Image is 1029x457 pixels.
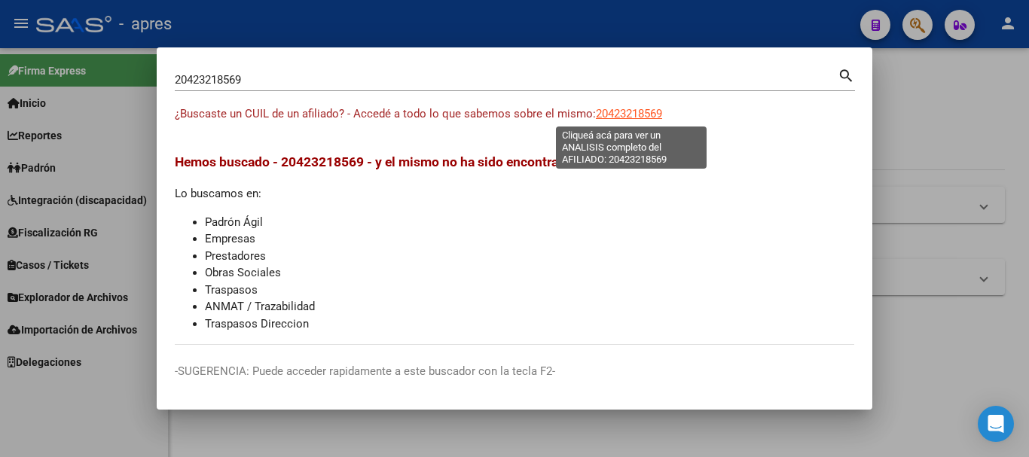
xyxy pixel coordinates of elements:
[978,406,1014,442] div: Open Intercom Messenger
[596,107,662,120] span: 20423218569
[205,214,854,231] li: Padrón Ágil
[205,315,854,333] li: Traspasos Direccion
[205,230,854,248] li: Empresas
[175,363,854,380] p: -SUGERENCIA: Puede acceder rapidamente a este buscador con la tecla F2-
[205,248,854,265] li: Prestadores
[205,264,854,282] li: Obras Sociales
[205,298,854,315] li: ANMAT / Trazabilidad
[175,107,596,120] span: ¿Buscaste un CUIL de un afiliado? - Accedé a todo lo que sabemos sobre el mismo:
[175,154,573,169] span: Hemos buscado - 20423218569 - y el mismo no ha sido encontrado
[205,282,854,299] li: Traspasos
[838,66,855,84] mat-icon: search
[175,152,854,332] div: Lo buscamos en:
